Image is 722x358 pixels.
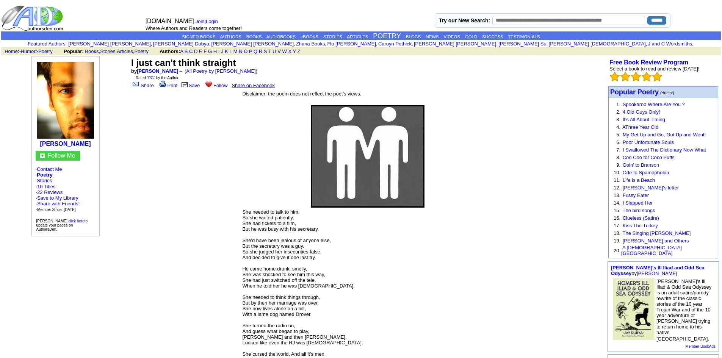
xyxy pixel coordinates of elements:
a: X [288,48,291,54]
img: library.gif [180,81,189,87]
a: ARTICLES [347,34,368,39]
img: 105589.jpg [37,62,94,139]
a: Spookaroo Where Are You ? [623,102,685,107]
font: 1. [616,102,620,107]
a: I [218,48,220,54]
a: My Get Up and Go, Got Up and Went! [623,132,706,138]
img: 263963.jpg [311,105,424,208]
a: Save to My Library [37,195,78,201]
a: V [277,48,281,54]
a: Poetry [134,48,149,54]
img: logo_ad.gif [1,5,65,31]
a: Save [180,83,200,88]
a: 22 Reviews [37,189,63,195]
font: Disclaimer: the poem does not reflect the poet's views. [242,91,361,97]
a: Life is a Beach [623,177,655,183]
a: J [221,48,224,54]
font: · · [36,184,80,212]
a: [PERSON_NAME] Su [498,41,546,47]
font: i [152,42,153,46]
a: Flo [PERSON_NAME] [327,41,376,47]
a: M [233,48,238,54]
a: The Singing [PERSON_NAME] [622,230,691,236]
font: 17. [614,223,620,228]
a: SUCCESS [482,34,503,39]
font: 14. [614,200,620,206]
a: AUTHORS [220,34,241,39]
font: i [377,42,378,46]
a: P [249,48,252,54]
a: Print [158,83,178,88]
a: Stories [37,178,52,183]
font: 19. [614,238,620,244]
font: by [611,265,705,276]
a: Zhana Books [296,41,325,47]
a: BOOKS [246,34,262,39]
a: H [213,48,217,54]
a: POETRY [373,32,401,40]
a: STORIES [323,34,342,39]
font: 18. [614,230,620,236]
font: 7. [616,147,620,153]
a: N [239,48,242,54]
font: | [196,19,221,24]
font: → ( ) [178,68,257,74]
font: i [295,42,296,46]
a: Popular Poetry [610,89,659,95]
font: > > [2,48,62,54]
a: All Poetry by [PERSON_NAME] [186,68,256,74]
font: [DOMAIN_NAME] [146,18,194,24]
font: 5. [616,132,620,138]
font: i [326,42,327,46]
a: eBOOKS [301,34,318,39]
a: [PERSON_NAME] Dubya [153,41,209,47]
font: Rated " " by the Author. [136,76,179,80]
a: AUDIOBOOKS [266,34,296,39]
a: The bird songs [622,208,655,213]
img: gc.jpg [40,153,45,158]
a: Contact Me [37,166,62,172]
a: A [180,48,183,54]
a: W [282,48,287,54]
font: I just can't think straight [131,58,236,68]
a: E [199,48,202,54]
font: Where Authors and Readers come together! [146,25,242,31]
a: Share with Friends! [37,201,80,206]
a: Goin' to Branson [623,162,659,168]
a: [PERSON_NAME] [137,68,178,74]
a: Follow Me [48,152,75,159]
label: Try our New Search: [439,17,490,23]
font: [PERSON_NAME], to update your pages on AuthorsDen. [36,219,88,231]
a: [PERSON_NAME] [637,270,677,276]
font: 16. [614,215,620,221]
font: Member Since: [DATE] [37,208,76,212]
img: bigemptystars.png [642,72,652,81]
b: Authors: [160,48,180,54]
a: O [244,48,247,54]
a: G [208,48,212,54]
font: [PERSON_NAME]'s Ill Iliad & Odd Sea Odyssey is an adult satire/parody rewrite of the classic stor... [656,278,711,342]
font: : [28,41,67,47]
a: Fussy Eater [623,192,649,198]
a: Humor [21,48,36,54]
b: Popular: [64,48,84,54]
b: Free Book Review Program [609,59,688,66]
img: bigemptystars.png [652,72,662,81]
font: · · · [36,166,96,213]
a: [PERSON_NAME] [PERSON_NAME] [68,41,150,47]
a: Articles [117,48,133,54]
a: Caroyn Pethick [378,41,412,47]
a: D [194,48,197,54]
a: [PERSON_NAME] [40,141,91,147]
font: 4. [616,124,620,130]
img: bigemptystars.png [620,72,630,81]
a: VIDEOS [443,34,460,39]
img: 80103.jpg [613,278,655,340]
font: by [131,68,178,74]
font: · · · [36,195,80,212]
a: PG [148,76,153,80]
font: Select a book to read and review [DATE]! [609,66,700,72]
a: Poetry [37,172,52,178]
